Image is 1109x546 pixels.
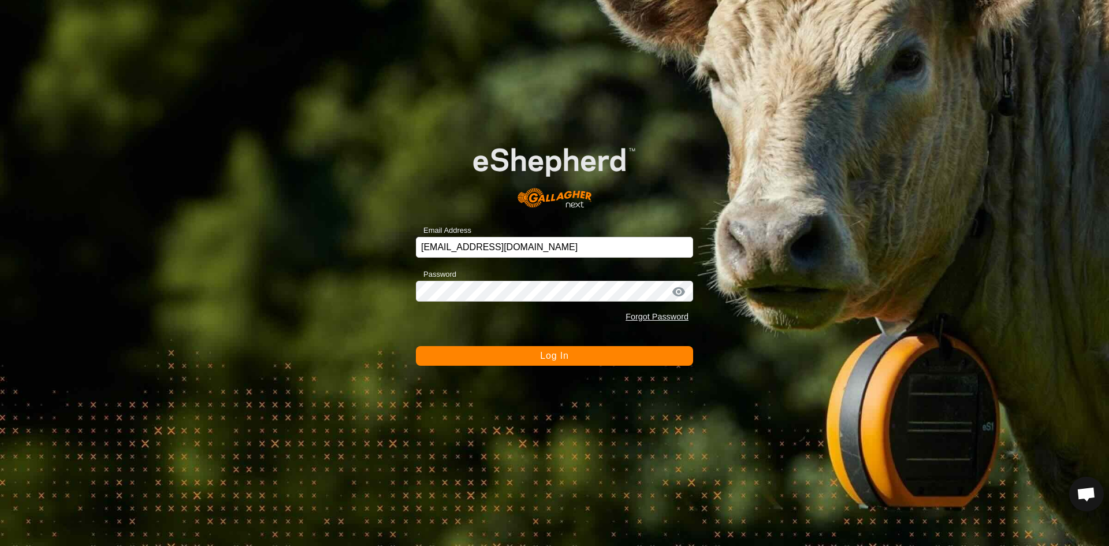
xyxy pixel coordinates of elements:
span: Log In [540,351,568,361]
img: E-shepherd Logo [444,125,665,220]
input: Email Address [416,237,693,258]
a: Forgot Password [626,312,689,321]
button: Log In [416,346,693,366]
a: Open chat [1069,477,1104,511]
label: Password [416,269,456,280]
label: Email Address [416,225,471,236]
